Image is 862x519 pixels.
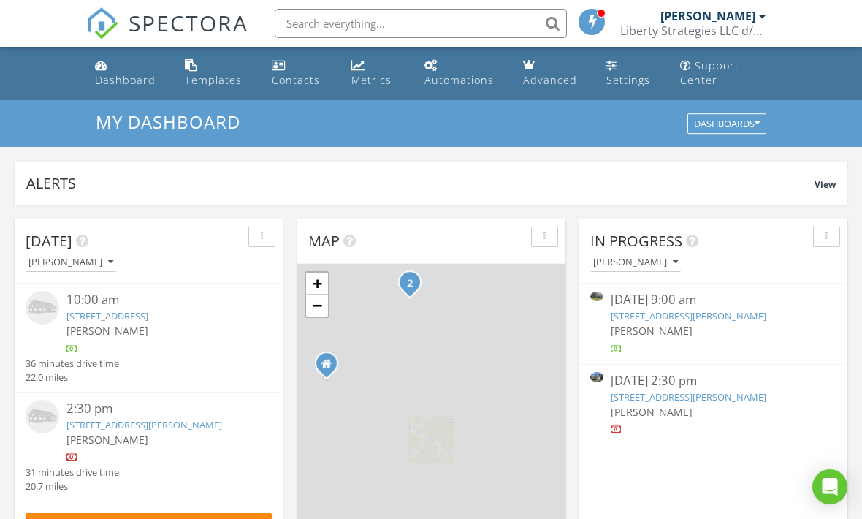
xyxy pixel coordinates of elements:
[687,114,766,135] button: Dashboards
[590,231,682,251] span: In Progress
[346,53,407,94] a: Metrics
[179,53,254,94] a: Templates
[351,73,392,87] div: Metrics
[674,53,773,94] a: Support Center
[266,53,335,94] a: Contacts
[660,9,755,23] div: [PERSON_NAME]
[95,73,156,87] div: Dashboard
[66,433,148,447] span: [PERSON_NAME]
[611,390,766,404] a: [STREET_ADDRESS][PERSON_NAME]
[523,73,577,87] div: Advanced
[410,282,419,291] div: 3493 State Route 130, Irwin, PA 15642
[26,231,72,251] span: [DATE]
[86,20,248,50] a: SPECTORA
[407,279,413,289] i: 2
[694,119,760,129] div: Dashboards
[590,253,681,273] button: [PERSON_NAME]
[26,357,119,371] div: 36 minutes drive time
[26,480,119,493] div: 20.7 miles
[606,73,650,87] div: Settings
[26,291,59,325] img: house-placeholder-square-ca63347ab8c70e15b013bc22427d3df0f7f082c62ce06d78aee8ec4e70df452f.jpg
[611,291,816,309] div: [DATE] 9:00 am
[611,324,693,338] span: [PERSON_NAME]
[89,53,167,94] a: Dashboard
[419,53,505,94] a: Automations (Basic)
[26,400,272,493] a: 2:30 pm [STREET_ADDRESS][PERSON_NAME] [PERSON_NAME] 31 minutes drive time 20.7 miles
[26,371,119,384] div: 22.0 miles
[26,173,815,193] div: Alerts
[327,363,335,372] div: 2460 Devlin Ct, North Huntingdon PA 15642
[306,295,328,317] a: Zoom out
[590,292,603,301] img: 9266144%2Fcover_photos%2F89CVHOANYT1oGk1t2VAw%2Fsmall.9266144-1755350505866
[611,372,816,390] div: [DATE] 2:30 pm
[26,253,116,273] button: [PERSON_NAME]
[26,400,59,433] img: house-placeholder-square-ca63347ab8c70e15b013bc22427d3df0f7f082c62ce06d78aee8ec4e70df452f.jpg
[812,469,847,504] div: Open Intercom Messenger
[815,178,836,191] span: View
[600,53,663,94] a: Settings
[96,110,240,134] span: My Dashboard
[66,309,148,322] a: [STREET_ADDRESS]
[66,324,148,338] span: [PERSON_NAME]
[593,257,678,268] div: [PERSON_NAME]
[272,73,320,87] div: Contacts
[680,58,739,87] div: Support Center
[66,400,251,418] div: 2:30 pm
[306,273,328,295] a: Zoom in
[275,9,567,38] input: Search everything...
[129,7,248,38] span: SPECTORA
[28,257,113,268] div: [PERSON_NAME]
[424,73,494,87] div: Automations
[611,405,693,419] span: [PERSON_NAME]
[26,291,272,384] a: 10:00 am [STREET_ADDRESS] [PERSON_NAME] 36 minutes drive time 22.0 miles
[611,309,766,322] a: [STREET_ADDRESS][PERSON_NAME]
[590,372,603,382] img: 9350979%2Fcover_photos%2FoYaqaBcHmfSDRjUSGkQZ%2Fsmall.9350979-1756321570119
[185,73,242,87] div: Templates
[308,231,340,251] span: Map
[590,291,836,356] a: [DATE] 9:00 am [STREET_ADDRESS][PERSON_NAME] [PERSON_NAME]
[517,53,589,94] a: Advanced
[66,418,222,431] a: [STREET_ADDRESS][PERSON_NAME]
[620,23,766,38] div: Liberty Strategies LLC d/b/a Liberty Inspectors
[590,372,836,437] a: [DATE] 2:30 pm [STREET_ADDRESS][PERSON_NAME] [PERSON_NAME]
[66,291,251,309] div: 10:00 am
[86,7,118,39] img: The Best Home Inspection Software - Spectora
[26,466,119,480] div: 31 minutes drive time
